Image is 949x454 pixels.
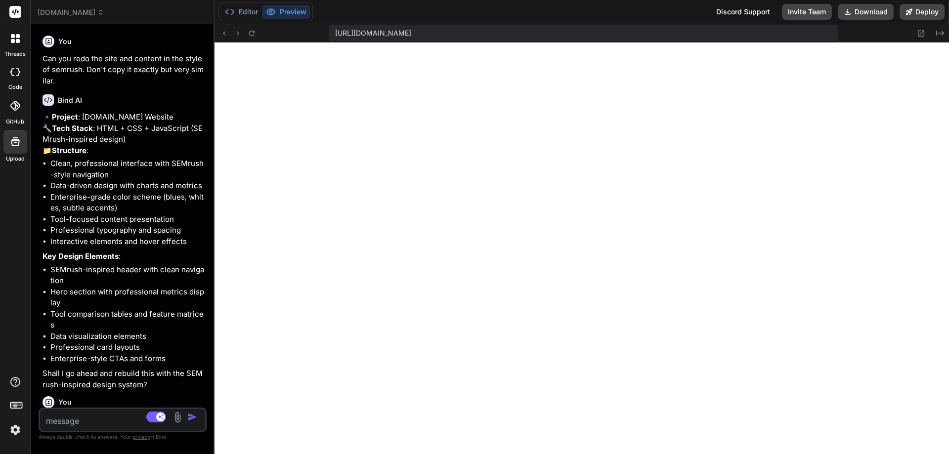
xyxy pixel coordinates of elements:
[8,83,22,91] label: code
[38,7,104,17] span: [DOMAIN_NAME]
[50,353,205,365] li: Enterprise-style CTAs and forms
[4,50,26,58] label: threads
[6,155,25,163] label: Upload
[50,225,205,236] li: Professional typography and spacing
[7,421,24,438] img: settings
[838,4,894,20] button: Download
[50,236,205,248] li: Interactive elements and hover effects
[43,251,119,261] strong: Key Design Elements
[50,287,205,309] li: Hero section with professional metrics display
[52,146,86,155] strong: Structure
[172,412,183,423] img: attachment
[50,214,205,225] li: Tool-focused content presentation
[52,112,78,122] strong: Project
[39,432,207,442] p: Always double-check its answers. Your in Bind
[6,118,24,126] label: GitHub
[262,5,310,19] button: Preview
[58,397,72,407] h6: You
[132,434,150,440] span: privacy
[50,331,205,342] li: Data visualization elements
[335,28,411,38] span: [URL][DOMAIN_NAME]
[43,368,205,390] p: Shall I go ahead and rebuild this with the SEMrush-inspired design system?
[50,309,205,331] li: Tool comparison tables and feature matrices
[43,112,205,156] p: 🔹 : [DOMAIN_NAME] Website 🔧 : HTML + CSS + JavaScript (SEMrush-inspired design) 📁 :
[221,5,262,19] button: Editor
[52,124,93,133] strong: Tech Stack
[43,53,205,87] p: Can you redo the site and content in the style of semrush. Don't copy it exactly but very similar.
[710,4,776,20] div: Discord Support
[50,180,205,192] li: Data-driven design with charts and metrics
[58,37,72,46] h6: You
[900,4,945,20] button: Deploy
[187,412,197,422] img: icon
[50,192,205,214] li: Enterprise-grade color scheme (blues, whites, subtle accents)
[782,4,832,20] button: Invite Team
[50,264,205,287] li: SEMrush-inspired header with clean navigation
[58,95,82,105] h6: Bind AI
[50,342,205,353] li: Professional card layouts
[50,158,205,180] li: Clean, professional interface with SEMrush-style navigation
[43,251,205,262] p: :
